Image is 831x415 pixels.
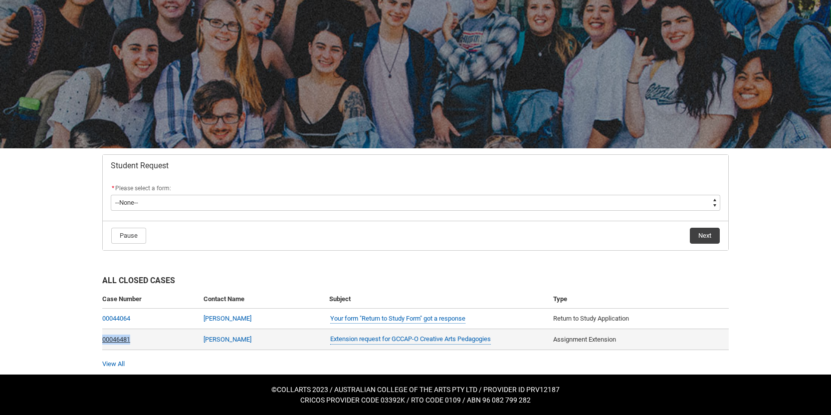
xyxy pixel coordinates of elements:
a: [PERSON_NAME] [204,315,251,322]
a: Your form "Return to Study Form" got a response [330,314,465,324]
a: [PERSON_NAME] [204,336,251,343]
a: 00044064 [102,315,130,322]
th: Case Number [102,290,200,309]
a: Extension request for GCCAP-O Creative Arts Pedagogies [330,334,491,345]
span: Please select a form: [115,185,171,192]
button: Next [690,228,720,244]
abbr: required [112,185,114,192]
button: Pause [111,228,146,244]
th: Type [549,290,729,309]
h2: All Closed Cases [102,275,729,290]
span: Student Request [111,161,169,171]
a: 00046481 [102,336,130,343]
a: View All Cases [102,360,125,368]
article: Redu_Student_Request flow [102,154,729,251]
th: Contact Name [200,290,325,309]
th: Subject [325,290,549,309]
span: Assignment Extension [553,336,616,343]
span: Return to Study Application [553,315,629,322]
